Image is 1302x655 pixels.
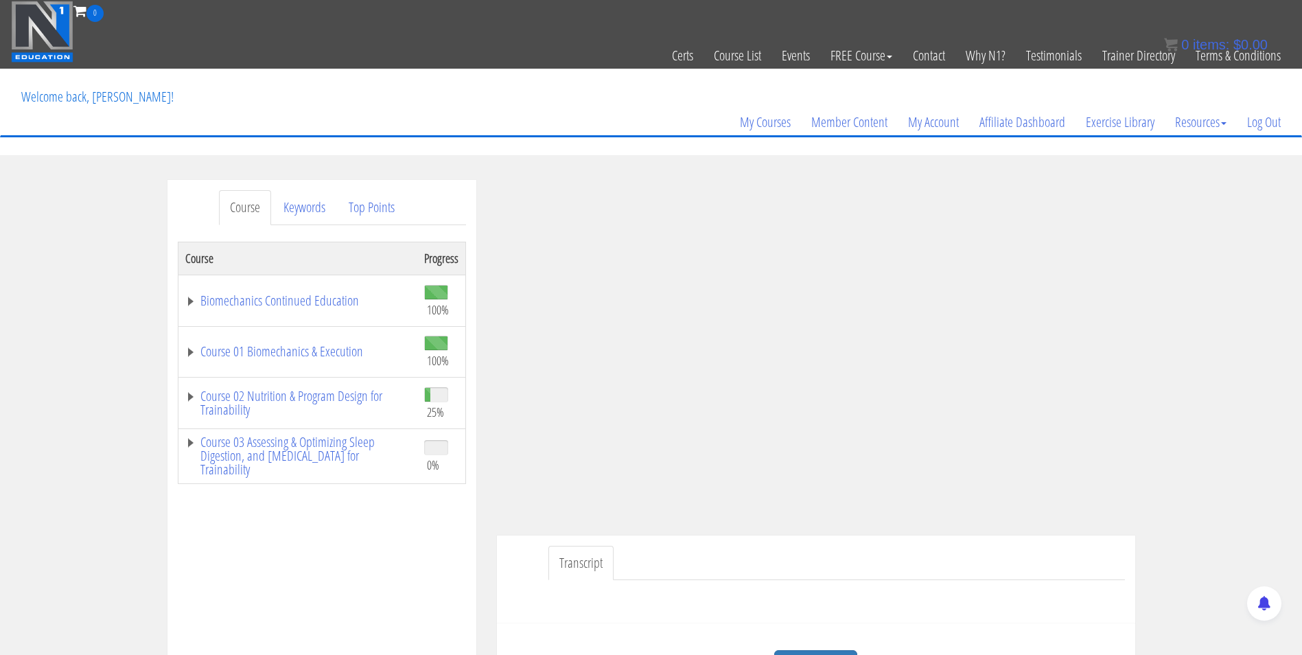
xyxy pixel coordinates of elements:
a: Log Out [1237,89,1291,155]
span: 0 [1181,37,1189,52]
a: Course [219,190,271,225]
th: Course [178,242,417,275]
a: Biomechanics Continued Education [185,294,410,308]
a: Certs [662,22,704,89]
a: Course List [704,22,771,89]
span: 100% [427,302,449,317]
span: items: [1193,37,1229,52]
a: Why N1? [955,22,1016,89]
a: Top Points [338,190,406,225]
span: $ [1233,37,1241,52]
a: Terms & Conditions [1185,22,1291,89]
span: 25% [427,404,444,420]
a: Affiliate Dashboard [969,89,1076,155]
a: 0 items: $0.00 [1164,37,1268,52]
img: icon11.png [1164,38,1178,51]
bdi: 0.00 [1233,37,1268,52]
a: Transcript [548,546,614,581]
a: My Courses [730,89,801,155]
a: Events [771,22,820,89]
a: Contact [903,22,955,89]
a: Member Content [801,89,898,155]
a: Course 03 Assessing & Optimizing Sleep Digestion, and [MEDICAL_DATA] for Trainability [185,435,410,476]
span: 0 [86,5,104,22]
img: n1-education [11,1,73,62]
a: Exercise Library [1076,89,1165,155]
a: 0 [73,1,104,20]
span: 0% [427,457,439,472]
a: Course 02 Nutrition & Program Design for Trainability [185,389,410,417]
a: Course 01 Biomechanics & Execution [185,345,410,358]
a: My Account [898,89,969,155]
a: FREE Course [820,22,903,89]
a: Resources [1165,89,1237,155]
a: Trainer Directory [1092,22,1185,89]
span: 100% [427,353,449,368]
a: Testimonials [1016,22,1092,89]
p: Welcome back, [PERSON_NAME]! [11,69,184,124]
th: Progress [417,242,466,275]
a: Keywords [272,190,336,225]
